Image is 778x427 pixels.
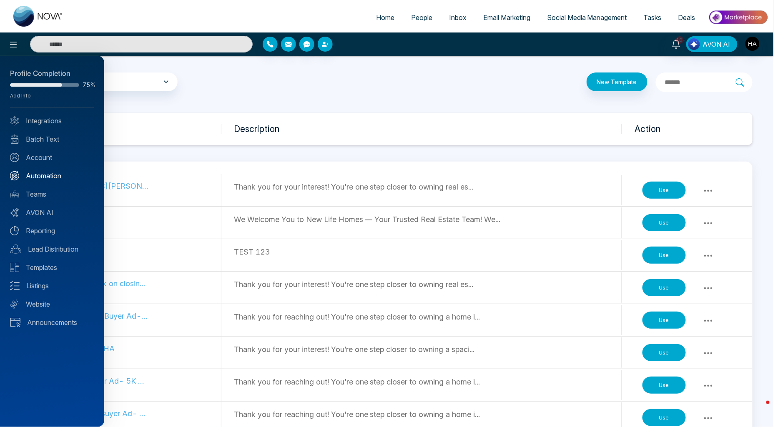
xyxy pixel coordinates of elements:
[10,153,19,162] img: Account.svg
[10,116,19,125] img: Integrated.svg
[10,226,19,235] img: Reporting.svg
[10,300,19,309] img: Website.svg
[10,244,94,254] a: Lead Distribution
[10,226,94,236] a: Reporting
[10,263,19,272] img: Templates.svg
[10,134,94,144] a: Batch Text
[10,318,20,327] img: announcements.svg
[10,299,94,309] a: Website
[10,281,94,291] a: Listings
[10,171,19,180] img: Automation.svg
[750,399,770,419] iframe: Intercom live chat
[10,208,19,217] img: Avon-AI.svg
[83,82,94,88] span: 75%
[10,68,94,79] div: Profile Completion
[10,116,94,126] a: Integrations
[10,190,19,199] img: team.svg
[10,152,94,162] a: Account
[10,135,19,144] img: batch_text_white.png
[10,245,21,254] img: Lead-dist.svg
[10,317,94,327] a: Announcements
[10,189,94,199] a: Teams
[10,92,31,99] a: Add Info
[10,207,94,217] a: AVON AI
[10,171,94,181] a: Automation
[10,262,94,272] a: Templates
[10,281,20,290] img: Listings.svg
